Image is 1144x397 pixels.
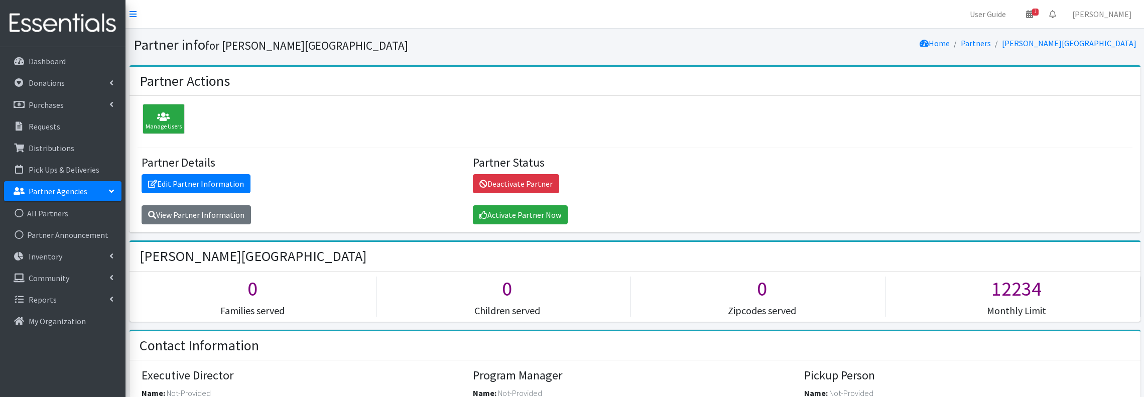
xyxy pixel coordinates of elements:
a: View Partner Information [142,205,251,224]
a: Purchases [4,95,121,115]
h5: Children served [384,305,630,317]
h2: Partner Actions [140,73,230,90]
h4: Partner Details [142,156,465,170]
h1: Partner info [134,36,631,54]
a: Partners [961,38,991,48]
p: Partner Agencies [29,186,87,196]
h4: Program Manager [473,368,797,383]
small: for [PERSON_NAME][GEOGRAPHIC_DATA] [205,38,408,53]
p: Pick Ups & Deliveries [29,165,99,175]
a: Edit Partner Information [142,174,250,193]
a: My Organization [4,311,121,331]
a: Donations [4,73,121,93]
a: Reports [4,290,121,310]
h5: Monthly Limit [893,305,1139,317]
a: [PERSON_NAME] [1064,4,1140,24]
p: Requests [29,121,60,131]
p: Community [29,273,69,283]
h1: 12234 [893,277,1139,301]
a: Dashboard [4,51,121,71]
a: Pick Ups & Deliveries [4,160,121,180]
a: Activate Partner Now [473,205,568,224]
h4: Partner Status [473,156,797,170]
p: Reports [29,295,57,305]
p: My Organization [29,316,86,326]
a: Community [4,268,121,288]
a: Deactivate Partner [473,174,559,193]
h5: Families served [130,305,376,317]
a: Manage Users [138,115,185,125]
a: All Partners [4,203,121,223]
div: Manage Users [143,104,185,134]
h2: Contact Information [140,337,259,354]
h1: 0 [384,277,630,301]
p: Inventory [29,251,62,261]
a: Partner Announcement [4,225,121,245]
a: 1 [1018,4,1041,24]
a: Home [920,38,950,48]
a: Partner Agencies [4,181,121,201]
h5: Zipcodes served [639,305,885,317]
h1: 0 [639,277,885,301]
a: User Guide [962,4,1014,24]
p: Dashboard [29,56,66,66]
a: Inventory [4,246,121,267]
a: [PERSON_NAME][GEOGRAPHIC_DATA] [1002,38,1136,48]
p: Distributions [29,143,74,153]
h1: 0 [130,277,376,301]
span: 1 [1032,9,1039,16]
a: Distributions [4,138,121,158]
p: Donations [29,78,65,88]
h2: [PERSON_NAME][GEOGRAPHIC_DATA] [140,248,366,265]
p: Purchases [29,100,64,110]
a: Requests [4,116,121,137]
h4: Executive Director [142,368,465,383]
h4: Pickup Person [804,368,1128,383]
img: HumanEssentials [4,7,121,40]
